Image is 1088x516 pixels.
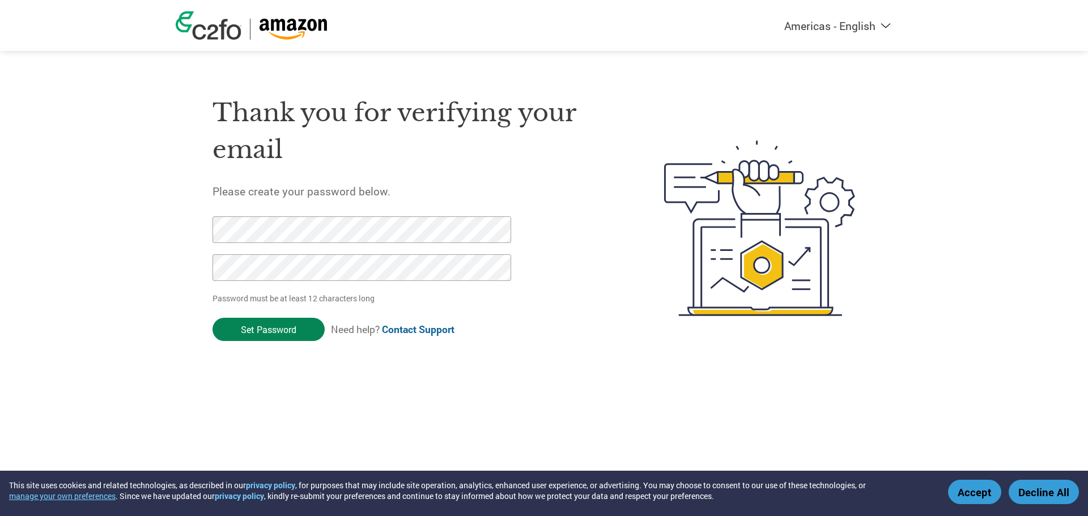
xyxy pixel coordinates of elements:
button: Decline All [1009,480,1079,504]
button: manage your own preferences [9,491,116,501]
a: privacy policy [215,491,264,501]
img: Amazon [259,19,328,40]
h1: Thank you for verifying your email [212,95,610,168]
a: Contact Support [382,323,454,336]
img: c2fo logo [176,11,241,40]
h5: Please create your password below. [212,184,610,198]
p: Password must be at least 12 characters long [212,292,515,304]
img: create-password [644,78,876,378]
input: Set Password [212,318,325,341]
button: Accept [948,480,1001,504]
span: Need help? [331,323,454,336]
div: This site uses cookies and related technologies, as described in our , for purposes that may incl... [9,480,932,501]
a: privacy policy [246,480,295,491]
